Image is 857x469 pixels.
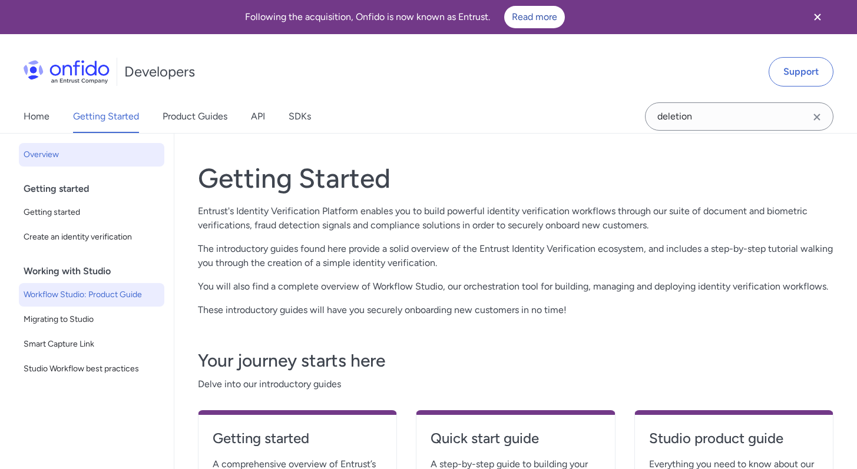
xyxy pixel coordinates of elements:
[19,283,164,307] a: Workflow Studio: Product Guide
[213,429,382,457] a: Getting started
[251,100,265,133] a: API
[645,102,833,131] input: Onfido search input field
[124,62,195,81] h1: Developers
[19,308,164,331] a: Migrating to Studio
[198,303,833,317] p: These introductory guides will have you securely onboarding new customers in no time!
[810,110,824,124] svg: Clear search field button
[163,100,227,133] a: Product Guides
[24,337,160,351] span: Smart Capture Link
[14,6,796,28] div: Following the acquisition, Onfido is now known as Entrust.
[24,362,160,376] span: Studio Workflow best practices
[431,429,600,457] a: Quick start guide
[24,312,160,327] span: Migrating to Studio
[24,205,160,219] span: Getting started
[769,57,833,87] a: Support
[19,332,164,356] a: Smart Capture Link
[24,60,110,84] img: Onfido Logo
[24,288,160,302] span: Workflow Studio: Product Guide
[504,6,565,28] a: Read more
[213,429,382,448] h4: Getting started
[431,429,600,448] h4: Quick start guide
[198,349,833,372] h3: Your journey starts here
[24,230,160,244] span: Create an identity verification
[198,377,833,391] span: Delve into our introductory guides
[289,100,311,133] a: SDKs
[198,242,833,270] p: The introductory guides found here provide a solid overview of the Entrust Identity Verification ...
[796,2,839,32] button: Close banner
[198,162,833,195] h1: Getting Started
[24,100,49,133] a: Home
[649,429,819,457] a: Studio product guide
[24,260,169,283] div: Working with Studio
[198,280,833,294] p: You will also find a complete overview of Workflow Studio, our orchestration tool for building, m...
[73,100,139,133] a: Getting Started
[19,143,164,167] a: Overview
[19,225,164,249] a: Create an identity verification
[810,10,825,24] svg: Close banner
[24,148,160,162] span: Overview
[19,201,164,224] a: Getting started
[649,429,819,448] h4: Studio product guide
[24,177,169,201] div: Getting started
[19,357,164,381] a: Studio Workflow best practices
[198,204,833,232] p: Entrust's Identity Verification Platform enables you to build powerful identity verification work...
